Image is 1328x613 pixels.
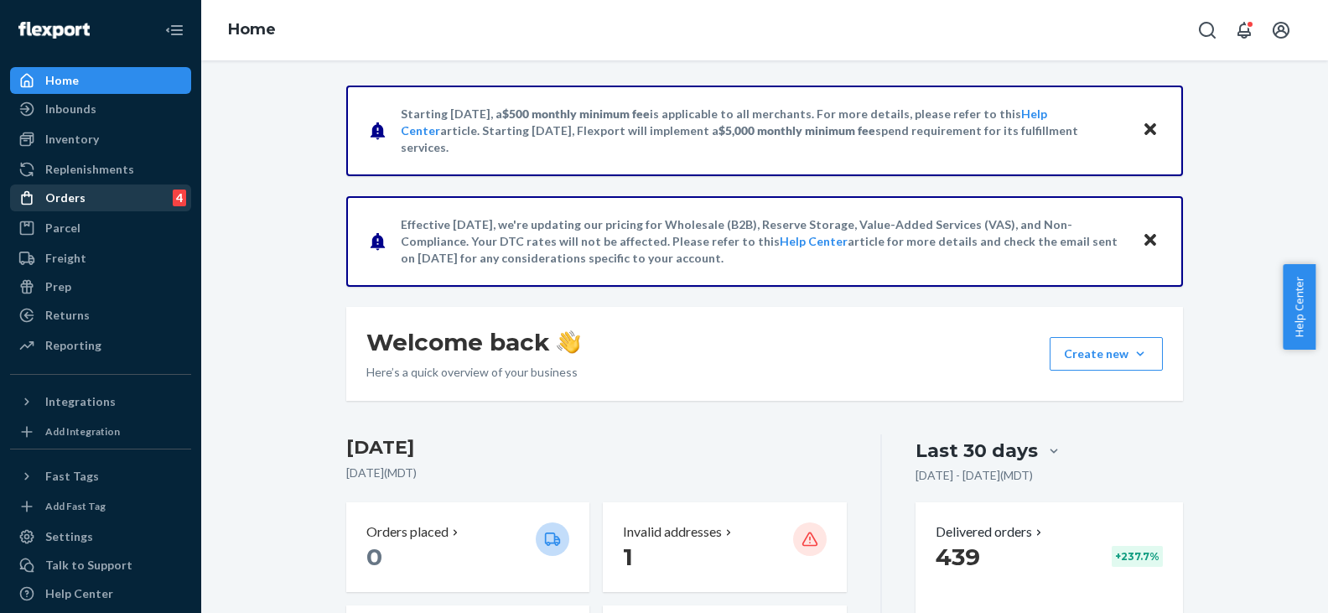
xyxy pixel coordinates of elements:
img: Flexport logo [18,22,90,39]
button: Delivered orders [936,522,1045,542]
h1: Welcome back [366,327,580,357]
div: Reporting [45,337,101,354]
div: Last 30 days [916,438,1038,464]
a: Inbounds [10,96,191,122]
button: Open account menu [1264,13,1298,47]
button: Close [1139,118,1161,143]
span: $500 monthly minimum fee [502,106,650,121]
div: Settings [45,528,93,545]
p: Invalid addresses [623,522,722,542]
div: Orders [45,190,86,206]
a: Reporting [10,332,191,359]
div: Freight [45,250,86,267]
div: Prep [45,278,71,295]
button: Orders placed 0 [346,502,589,592]
a: Inventory [10,126,191,153]
a: Freight [10,245,191,272]
button: Open notifications [1227,13,1261,47]
div: 4 [173,190,186,206]
button: Close Navigation [158,13,191,47]
p: [DATE] ( MDT ) [346,465,847,481]
button: Open Search Box [1191,13,1224,47]
img: hand-wave emoji [557,330,580,354]
p: Effective [DATE], we're updating our pricing for Wholesale (B2B), Reserve Storage, Value-Added Se... [401,216,1126,267]
p: Starting [DATE], a is applicable to all merchants. For more details, please refer to this article... [401,106,1126,156]
p: Orders placed [366,522,449,542]
button: Close [1139,229,1161,253]
div: Inbounds [45,101,96,117]
div: Integrations [45,393,116,410]
div: Talk to Support [45,557,132,574]
div: Inventory [45,131,99,148]
ol: breadcrumbs [215,6,289,55]
button: Integrations [10,388,191,415]
a: Prep [10,273,191,300]
a: Orders4 [10,184,191,211]
div: Fast Tags [45,468,99,485]
a: Parcel [10,215,191,242]
h3: [DATE] [346,434,847,461]
div: Help Center [45,585,113,602]
span: $5,000 monthly minimum fee [718,123,875,138]
div: Parcel [45,220,80,236]
a: Home [10,67,191,94]
a: Help Center [10,580,191,607]
p: [DATE] - [DATE] ( MDT ) [916,467,1033,484]
a: Returns [10,302,191,329]
a: Talk to Support [10,552,191,579]
span: 1 [623,543,633,571]
span: 0 [366,543,382,571]
button: Invalid addresses 1 [603,502,846,592]
a: Replenishments [10,156,191,183]
button: Create new [1050,337,1163,371]
div: Home [45,72,79,89]
a: Help Center [780,234,848,248]
button: Fast Tags [10,463,191,490]
a: Add Integration [10,422,191,442]
div: Returns [45,307,90,324]
div: Replenishments [45,161,134,178]
div: Add Fast Tag [45,499,106,513]
div: Add Integration [45,424,120,439]
a: Add Fast Tag [10,496,191,517]
a: Settings [10,523,191,550]
p: Here’s a quick overview of your business [366,364,580,381]
a: Home [228,20,276,39]
div: + 237.7 % [1112,546,1163,567]
span: 439 [936,543,980,571]
button: Help Center [1283,264,1315,350]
